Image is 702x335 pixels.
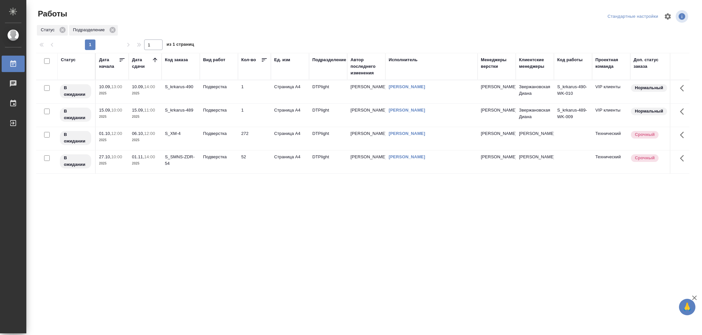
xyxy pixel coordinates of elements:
td: Звержановская Диана [516,80,554,103]
td: Технический [592,127,630,150]
div: Статус [61,57,76,63]
span: Настроить таблицу [660,9,676,24]
p: 15.09, [132,108,144,113]
div: Код заказа [165,57,188,63]
div: Исполнитель назначен, приступать к работе пока рано [59,84,92,99]
p: В ожидании [64,131,87,144]
p: 10.09, [132,84,144,89]
td: VIP клиенты [592,80,630,103]
p: 06.10, [132,131,144,136]
p: 10:00 [111,154,122,159]
div: Исполнитель назначен, приступать к работе пока рано [59,107,92,122]
p: 2025 [99,114,125,120]
button: Здесь прячутся важные кнопки [676,80,692,96]
td: DTPlight [309,127,347,150]
button: Здесь прячутся важные кнопки [676,127,692,143]
td: [PERSON_NAME] [347,80,385,103]
p: Подверстка [203,154,235,160]
td: S_krkarus-489-WK-009 [554,104,592,127]
p: 14:00 [144,154,155,159]
span: из 1 страниц [167,40,194,50]
p: Нормальный [635,85,663,91]
a: [PERSON_NAME] [389,84,425,89]
p: 14:00 [144,84,155,89]
td: [PERSON_NAME] [516,127,554,150]
td: [PERSON_NAME] [347,127,385,150]
td: Страница А4 [271,80,309,103]
td: [PERSON_NAME] [347,150,385,173]
div: Подразделение [312,57,346,63]
td: DTPlight [309,80,347,103]
p: 2025 [132,90,158,97]
p: Подверстка [203,130,235,137]
div: Проектная команда [595,57,627,70]
div: Доп. статус заказа [634,57,668,70]
div: Исполнитель [389,57,418,63]
p: 11:00 [144,108,155,113]
p: 10.09, [99,84,111,89]
td: S_krkarus-490-WK-010 [554,80,592,103]
td: 1 [238,80,271,103]
p: 2025 [132,114,158,120]
div: S_krkarus-490 [165,84,196,90]
div: Кол-во [241,57,256,63]
p: Подразделение [73,27,107,33]
p: 10:00 [111,108,122,113]
div: S_XM-4 [165,130,196,137]
button: Здесь прячутся важные кнопки [676,150,692,166]
a: [PERSON_NAME] [389,131,425,136]
div: split button [606,12,660,22]
div: Исполнитель назначен, приступать к работе пока рано [59,130,92,146]
td: VIP клиенты [592,104,630,127]
div: Дата начала [99,57,119,70]
p: 01.11, [132,154,144,159]
p: Срочный [635,131,655,138]
a: [PERSON_NAME] [389,154,425,159]
p: 2025 [99,90,125,97]
p: [PERSON_NAME] [481,84,512,90]
p: 15.09, [99,108,111,113]
td: 52 [238,150,271,173]
p: [PERSON_NAME] [481,130,512,137]
td: Страница А4 [271,150,309,173]
p: 13:00 [111,84,122,89]
div: Код работы [557,57,583,63]
p: В ожидании [64,108,87,121]
span: Работы [36,9,67,19]
td: Страница А4 [271,127,309,150]
p: Подверстка [203,107,235,114]
p: Срочный [635,155,655,161]
div: Вид работ [203,57,225,63]
p: 2025 [132,160,158,167]
p: [PERSON_NAME] [481,107,512,114]
p: 2025 [99,137,125,143]
td: [PERSON_NAME] [516,150,554,173]
div: Менеджеры верстки [481,57,512,70]
p: [PERSON_NAME] [481,154,512,160]
a: [PERSON_NAME] [389,108,425,113]
p: 2025 [99,160,125,167]
td: Технический [592,150,630,173]
span: Посмотреть информацию [676,10,689,23]
p: 12:00 [144,131,155,136]
td: DTPlight [309,150,347,173]
p: 12:00 [111,131,122,136]
td: 272 [238,127,271,150]
div: Статус [37,25,68,36]
p: 01.10, [99,131,111,136]
div: Клиентские менеджеры [519,57,551,70]
div: Исполнитель назначен, приступать к работе пока рано [59,154,92,169]
span: 🙏 [682,300,693,314]
div: Подразделение [69,25,118,36]
td: Звержановская Диана [516,104,554,127]
div: S_SMNS-ZDR-54 [165,154,196,167]
p: Подверстка [203,84,235,90]
td: DTPlight [309,104,347,127]
div: S_krkarus-489 [165,107,196,114]
button: 🙏 [679,299,695,315]
p: Статус [41,27,57,33]
td: 1 [238,104,271,127]
div: Ед. изм [274,57,290,63]
p: Нормальный [635,108,663,115]
p: В ожидании [64,155,87,168]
